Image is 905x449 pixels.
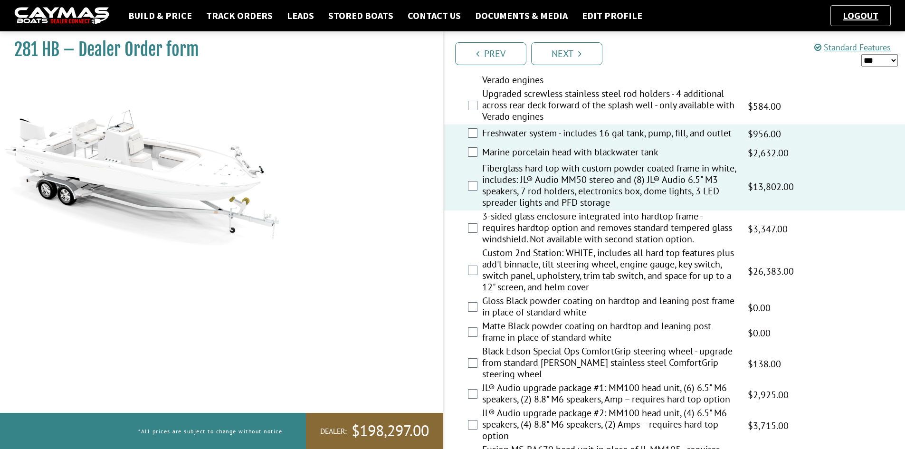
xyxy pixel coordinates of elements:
[324,10,398,22] a: Stored Boats
[482,127,736,141] label: Freshwater system - includes 16 gal tank, pump, fill, and outlet
[352,421,429,441] span: $198,297.00
[482,247,736,295] label: Custom 2nd Station: WHITE, includes all hard top features plus add'l binnacle, tilt steering whee...
[748,127,781,141] span: $956.00
[482,146,736,160] label: Marine porcelain head with blackwater tank
[124,10,197,22] a: Build & Price
[482,345,736,382] label: Black Edson Special Ops ComfortGrip steering wheel - upgrade from standard [PERSON_NAME] stainles...
[138,423,285,439] p: *All prices are subject to change without notice.
[748,326,771,340] span: $0.00
[403,10,466,22] a: Contact Us
[482,295,736,320] label: Gloss Black powder coating on hardtop and leaning post frame in place of standard white
[748,222,788,236] span: $3,347.00
[814,42,891,53] a: Standard Features
[455,42,526,65] a: Prev
[282,10,319,22] a: Leads
[531,42,602,65] a: Next
[482,88,736,124] label: Upgraded screwless stainless steel rod holders - 4 additional across rear deck forward of the spl...
[748,388,789,402] span: $2,925.00
[748,180,794,194] span: $13,802.00
[470,10,572,22] a: Documents & Media
[482,210,736,247] label: 3-sided glass enclosure integrated into hardtop frame - requires hardtop option and removes stand...
[748,264,794,278] span: $26,383.00
[748,357,781,371] span: $138.00
[482,162,736,210] label: Fiberglass hard top with custom powder coated frame in white, includes: JL® Audio MM50 stereo and...
[201,10,277,22] a: Track Orders
[482,382,736,407] label: JL® Audio upgrade package #1: MM100 head unit, (6) 6.5" M6 speakers, (2) 8.8" M6 speakers, Amp – ...
[320,426,347,436] span: Dealer:
[482,320,736,345] label: Matte Black powder coating on hardtop and leaning post frame in place of standard white
[838,10,883,21] a: Logout
[748,146,789,160] span: $2,632.00
[748,301,771,315] span: $0.00
[482,407,736,444] label: JL® Audio upgrade package #2: MM100 head unit, (4) 6.5" M6 speakers, (4) 8.8" M6 speakers, (2) Am...
[748,99,781,114] span: $584.00
[14,7,109,25] img: caymas-dealer-connect-2ed40d3bc7270c1d8d7ffb4b79bf05adc795679939227970def78ec6f6c03838.gif
[306,413,443,449] a: Dealer:$198,297.00
[577,10,647,22] a: Edit Profile
[748,419,789,433] span: $3,715.00
[14,39,419,60] h1: 281 HB – Dealer Order form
